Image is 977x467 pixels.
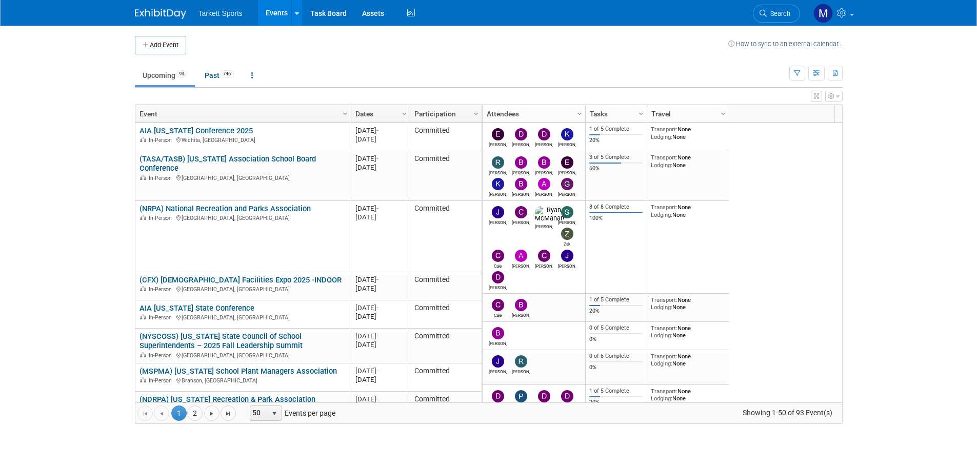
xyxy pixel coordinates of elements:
a: Dates [355,105,403,123]
span: - [376,155,378,163]
img: Zak Gasparovic [561,228,573,240]
img: Brad Wallace [515,299,527,311]
div: [DATE] [355,126,405,135]
div: Bernie Mulvaney [489,339,507,346]
td: Committed [410,392,482,420]
div: 0 of 6 Complete [589,353,643,360]
span: Search [767,10,790,17]
img: Bernie Mulvaney [492,327,504,339]
span: In-Person [149,314,175,321]
span: Transport: [651,324,677,332]
div: David Ross [535,140,553,147]
span: Column Settings [341,110,349,118]
img: David Ross [492,390,504,402]
span: In-Person [149,175,175,181]
img: Dennis Regan [561,390,573,402]
span: Transport: [651,296,677,303]
div: [DATE] [355,303,405,312]
a: Participation [414,105,475,123]
a: (CFX) [DEMOGRAPHIC_DATA] Facilities Expo 2025 -INDOOR [139,275,342,285]
div: [DATE] [355,340,405,349]
img: Dillon Sisk [492,271,504,283]
img: Phil Dorman [515,390,527,402]
div: Cale Hayes [489,311,507,318]
div: Ryan McMahan [535,222,553,229]
a: (TASA/TASB) [US_STATE] Association School Board Conference [139,154,316,173]
span: Lodging: [651,211,672,218]
a: Column Settings [635,105,647,120]
div: Aaron Kirby [535,190,553,197]
div: Kevin Fontaine [489,190,507,197]
div: [DATE] [355,375,405,384]
span: Go to the last page [224,410,232,418]
a: Travel [651,105,722,123]
span: In-Person [149,286,175,293]
div: None None [651,324,725,339]
span: - [376,367,378,375]
div: [GEOGRAPHIC_DATA], [GEOGRAPHIC_DATA] [139,313,346,321]
div: [DATE] [355,163,405,172]
a: AIA [US_STATE] State Conference [139,303,254,313]
span: Lodging: [651,332,672,339]
img: Aaron Kirby [538,178,550,190]
span: Transport: [651,204,677,211]
span: - [376,127,378,134]
div: [GEOGRAPHIC_DATA], [GEOGRAPHIC_DATA] [139,213,346,222]
a: (NRPA) National Recreation and Parks Association [139,204,311,213]
a: Column Settings [717,105,729,120]
div: Dillon Sisk [489,283,507,290]
div: Greg Pels [558,190,576,197]
div: Branson, [GEOGRAPHIC_DATA] [139,376,346,384]
img: Ryan McMahan [535,206,564,222]
div: [DATE] [355,213,405,221]
a: Go to the next page [204,405,220,421]
span: Column Settings [472,110,480,118]
img: Emma Bohn [492,128,504,140]
div: Chris Wedge [512,218,530,225]
div: Jeff Sackman [489,368,507,374]
img: In-Person Event [140,137,146,142]
img: David Ross [538,128,550,140]
img: Scott George [561,206,573,218]
div: Zak Gasparovic [558,240,576,247]
a: (NYSCOSS) [US_STATE] State Council of School Superintendents – 2025 Fall Leadership Summit [139,332,303,351]
a: How to sync to an external calendar... [728,40,843,48]
a: Attendees [487,105,579,123]
span: - [376,304,378,312]
div: [DATE] [355,367,405,375]
span: Column Settings [575,110,584,118]
div: Robert Wilcox [489,169,507,175]
div: Kelsey Hunter [558,140,576,147]
div: Charles Colletti [535,262,553,269]
span: Go to the previous page [157,410,166,418]
span: - [376,332,378,340]
img: Dennis Regan [515,128,527,140]
td: Committed [410,272,482,300]
div: Adam Winnicky [512,262,530,269]
span: In-Person [149,137,175,144]
div: 1 of 5 Complete [589,388,643,395]
a: Tasks [590,105,640,123]
span: - [376,276,378,283]
span: Tarkett Sports [198,9,243,17]
div: Ryan Conroy [512,368,530,374]
div: Emma Bohn [489,140,507,147]
div: None None [651,388,725,402]
div: Brad Wallace [512,311,530,318]
div: Bernie Mulvaney [512,169,530,175]
div: [DATE] [355,154,405,163]
td: Committed [410,123,482,151]
a: Column Settings [470,105,482,120]
img: ExhibitDay [135,9,186,19]
span: Lodging: [651,360,672,367]
td: Committed [410,300,482,329]
a: Go to the last page [221,405,236,421]
span: In-Person [149,215,175,221]
span: 50 [250,406,268,420]
span: Lodging: [651,303,672,311]
img: Greg Pels [561,178,573,190]
img: Ryan Conroy [515,355,527,368]
div: None None [651,296,725,311]
div: 100% [589,215,643,222]
div: 20% [589,399,643,406]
